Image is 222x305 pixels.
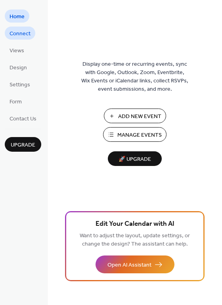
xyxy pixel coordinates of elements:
span: Upgrade [11,141,35,149]
a: Form [5,95,27,108]
button: Add New Event [104,109,166,123]
span: Want to adjust the layout, update settings, or change the design? The assistant can help. [80,231,190,250]
span: 🚀 Upgrade [113,154,157,165]
button: 🚀 Upgrade [108,151,162,166]
span: Home [10,13,25,21]
a: Contact Us [5,112,41,125]
a: Home [5,10,29,23]
a: Settings [5,78,35,91]
span: Display one-time or recurring events, sync with Google, Outlook, Zoom, Eventbrite, Wix Events or ... [81,60,188,93]
a: Views [5,44,29,57]
span: Open AI Assistant [107,261,151,269]
a: Design [5,61,32,74]
span: Views [10,47,24,55]
button: Open AI Assistant [96,255,174,273]
button: Upgrade [5,137,41,152]
span: Edit Your Calendar with AI [96,219,174,230]
span: Add New Event [118,112,161,121]
button: Manage Events [103,127,166,142]
span: Form [10,98,22,106]
span: Connect [10,30,31,38]
a: Connect [5,27,35,40]
span: Contact Us [10,115,36,123]
span: Design [10,64,27,72]
span: Settings [10,81,30,89]
span: Manage Events [117,131,162,139]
